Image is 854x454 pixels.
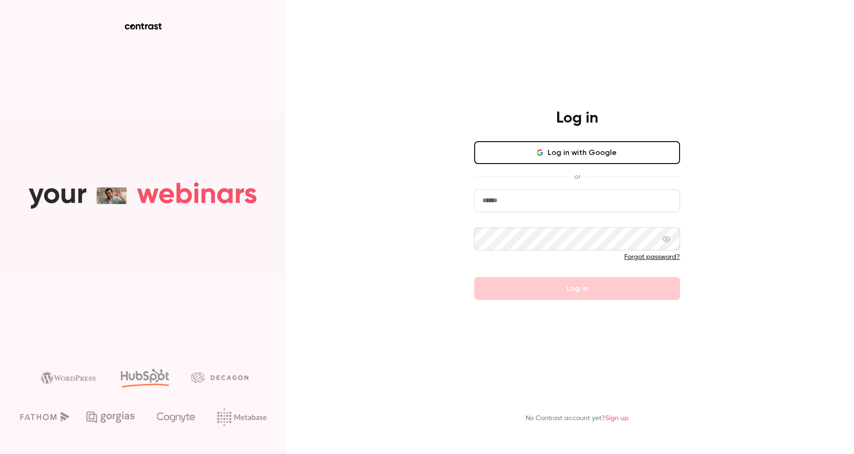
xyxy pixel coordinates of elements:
[605,415,629,422] a: Sign up
[191,372,248,382] img: decagon
[556,109,598,128] h4: Log in
[474,141,680,164] button: Log in with Google
[526,413,629,423] p: No Contrast account yet?
[569,172,585,182] span: or
[624,254,680,260] a: Forgot password?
